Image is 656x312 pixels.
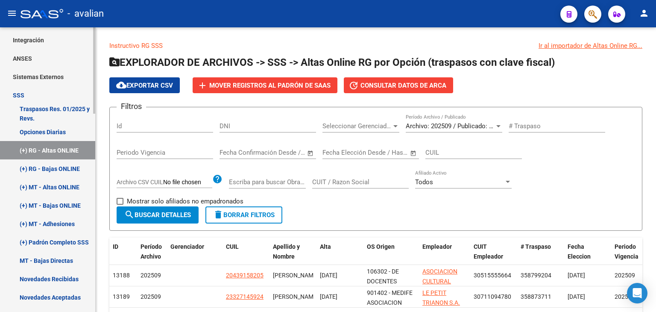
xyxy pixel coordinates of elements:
span: 30711094780 [474,293,511,300]
span: Gerenciador [170,243,204,250]
button: Borrar Filtros [205,206,282,224]
span: Apellido y Nombre [273,243,300,260]
h3: Filtros [117,100,146,112]
input: Fecha inicio [322,149,357,156]
span: 358873711 [521,293,551,300]
mat-icon: person [639,8,649,18]
span: [PERSON_NAME] [273,293,319,300]
button: Buscar Detalles [117,206,199,224]
span: ASOCIACION CULTURAL ALEMANA MO [422,268,461,294]
span: 202509 [141,272,161,279]
mat-icon: delete [213,209,223,220]
button: Mover registros al PADRÓN de SAAS [193,77,337,93]
span: Seleccionar Gerenciador [322,122,392,130]
div: Open Intercom Messenger [627,283,647,303]
span: Buscar Detalles [124,211,191,219]
span: Archivo: 202509 / Publicado: 202508 [406,122,510,130]
span: Borrar Filtros [213,211,275,219]
span: Consultar datos de ARCA [360,82,446,89]
span: CUIT Empleador [474,243,503,260]
span: 13188 [113,272,130,279]
span: Alta [320,243,331,250]
span: Periodo Vigencia [615,243,638,260]
datatable-header-cell: Gerenciador [167,238,223,275]
datatable-header-cell: ID [109,238,137,275]
datatable-header-cell: Alta [316,238,363,275]
span: [DATE] [568,293,585,300]
mat-icon: add [197,80,208,91]
div: Ir al importador de Altas Online RG... [539,41,642,50]
span: 20439158205 [226,272,264,279]
span: OS Origen [367,243,395,250]
datatable-header-cell: # Traspaso [517,238,564,275]
span: ID [113,243,118,250]
span: 13189 [113,293,130,300]
span: 23327145924 [226,293,264,300]
a: Instructivo RG SSS [109,42,163,50]
span: Empleador [422,243,452,250]
span: 202509 [615,272,635,279]
span: [PERSON_NAME] [273,272,319,279]
mat-icon: menu [7,8,17,18]
datatable-header-cell: Fecha Eleccion [564,238,611,275]
span: CUIL [226,243,239,250]
span: Mostrar solo afiliados no empadronados [127,196,243,206]
span: 30515555664 [474,272,511,279]
span: [DATE] [568,272,585,279]
button: Open calendar [306,148,316,158]
datatable-header-cell: CUIT Empleador [470,238,517,275]
div: [DATE] [320,292,360,302]
button: Consultar datos de ARCA [344,77,453,93]
span: 202509 [615,293,635,300]
button: Open calendar [409,148,419,158]
div: [DATE] [320,271,360,280]
span: Archivo CSV CUIL [117,179,163,185]
span: Mover registros al PADRÓN de SAAS [209,82,331,89]
datatable-header-cell: Empleador [419,238,470,275]
span: Exportar CSV [116,82,173,89]
mat-icon: search [124,209,135,220]
datatable-header-cell: Apellido y Nombre [269,238,316,275]
span: 202509 [141,293,161,300]
input: Fecha inicio [220,149,254,156]
input: Archivo CSV CUIL [163,179,212,186]
span: LE PETIT TRIANON S.A. [422,289,460,306]
datatable-header-cell: Período Archivo [137,238,167,275]
span: - avalian [67,4,104,23]
mat-icon: cloud_download [116,80,126,90]
button: Exportar CSV [109,77,180,93]
input: Fecha fin [365,149,406,156]
mat-icon: update [348,80,359,91]
span: Período Archivo [141,243,162,260]
datatable-header-cell: CUIL [223,238,269,275]
span: EXPLORADOR DE ARCHIVOS -> SSS -> Altas Online RG por Opción (traspasos con clave fiscal) [109,56,555,68]
mat-icon: help [212,174,223,184]
span: 106302 - DE DOCENTES PARTICULARES [367,268,408,294]
span: Fecha Eleccion [568,243,591,260]
input: Fecha fin [262,149,303,156]
datatable-header-cell: OS Origen [363,238,419,275]
span: Todos [415,178,433,186]
span: 358799204 [521,272,551,279]
span: # Traspaso [521,243,551,250]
